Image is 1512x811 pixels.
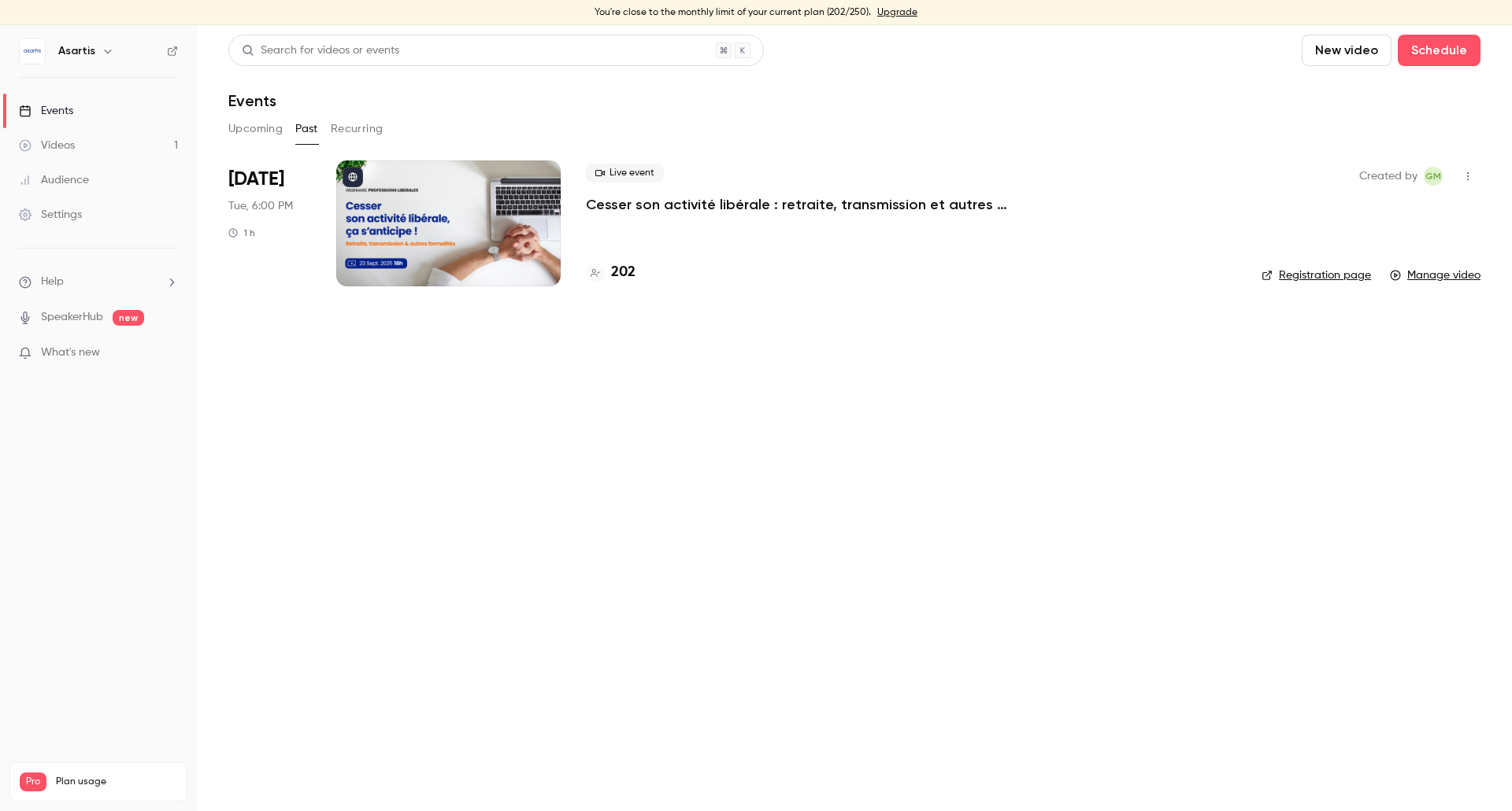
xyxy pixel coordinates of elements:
div: Videos [19,138,75,153]
iframe: Noticeable Trigger [159,346,178,360]
h6: Asartis [58,43,95,59]
button: Recurring [331,116,384,142]
h4: 202 [611,262,636,283]
li: help-dropdown-opener [19,274,178,290]
span: [DATE] [228,167,284,192]
span: Created by [1359,167,1417,186]
span: Help [41,274,64,290]
span: Tue, 6:00 PM [228,198,293,214]
a: Cesser son activité libérale : retraite, transmission et autres formalités... ça s'anticipe ! [586,195,1058,214]
h1: Events [228,91,276,110]
a: SpeakerHub [41,309,103,326]
div: Sep 23 Tue, 6:00 PM (Europe/Paris) [228,160,311,286]
span: GM [1425,167,1441,186]
span: Guillaume Mariteau [1424,167,1443,186]
div: Search for videos or events [242,42,399,59]
a: Registration page [1262,267,1371,283]
div: Audience [19,172,89,188]
button: New video [1302,35,1392,66]
a: Manage video [1390,267,1480,283]
div: Events [19,103,73,119]
div: Settings [19,207,82,223]
span: Pro [20,772,46,791]
span: What's new [41,345,100,361]
a: Upgrade [877,6,917,19]
img: Asartis [20,39,45,64]
span: Live event [586,164,664,182]
a: 202 [586,262,636,283]
span: Plan usage [56,776,177,788]
button: Past [295,116,318,142]
button: Schedule [1398,35,1480,66]
button: Upcoming [228,116,283,142]
div: 1 h [228,227,255,239]
span: new [113,310,144,326]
